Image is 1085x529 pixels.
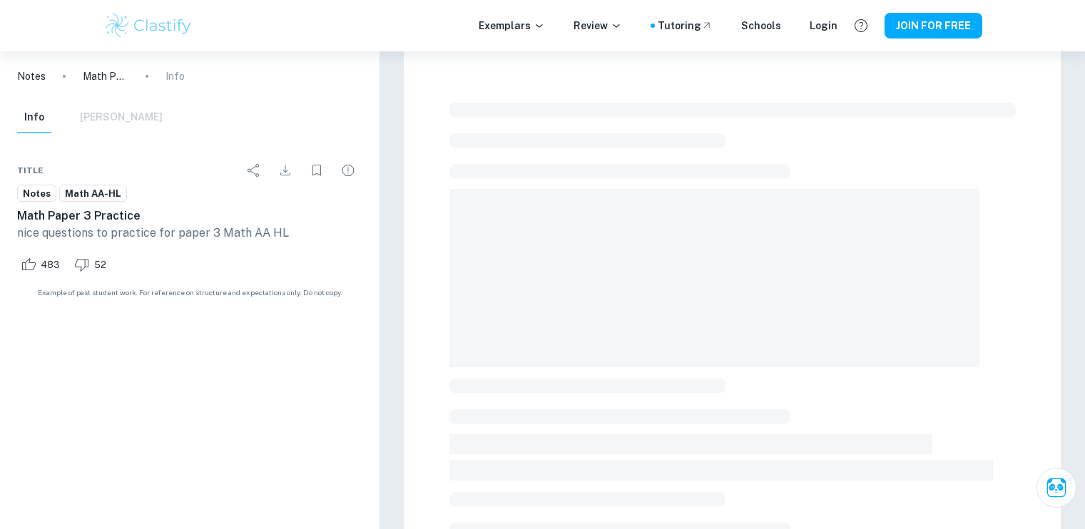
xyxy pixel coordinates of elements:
button: JOIN FOR FREE [885,13,982,38]
a: Notes [17,185,56,202]
div: Bookmark [302,156,331,185]
button: Info [17,102,51,133]
a: Math AA-HL [59,185,127,202]
div: Share [240,156,268,185]
span: Example of past student work. For reference on structure and expectations only. Do not copy. [17,287,362,298]
a: Schools [741,18,781,34]
a: Notes [17,68,46,84]
div: Dislike [71,253,114,276]
span: Math AA-HL [60,187,126,201]
p: Exemplars [479,18,545,34]
div: Download [271,156,300,185]
a: Tutoring [658,18,713,34]
span: Notes [18,187,56,201]
div: Report issue [334,156,362,185]
h6: Math Paper 3 Practice [17,207,362,225]
p: nice questions to practice for paper 3 Math AA HL [17,225,362,242]
span: 483 [33,258,68,272]
p: Review [574,18,622,34]
a: Login [810,18,837,34]
span: Title [17,164,44,177]
p: Info [165,68,185,84]
span: 52 [86,258,114,272]
img: Clastify logo [103,11,194,40]
button: Ask Clai [1036,468,1076,508]
div: Like [17,253,68,276]
p: Math Paper 3 Practice [83,68,128,84]
button: Help and Feedback [849,14,873,38]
